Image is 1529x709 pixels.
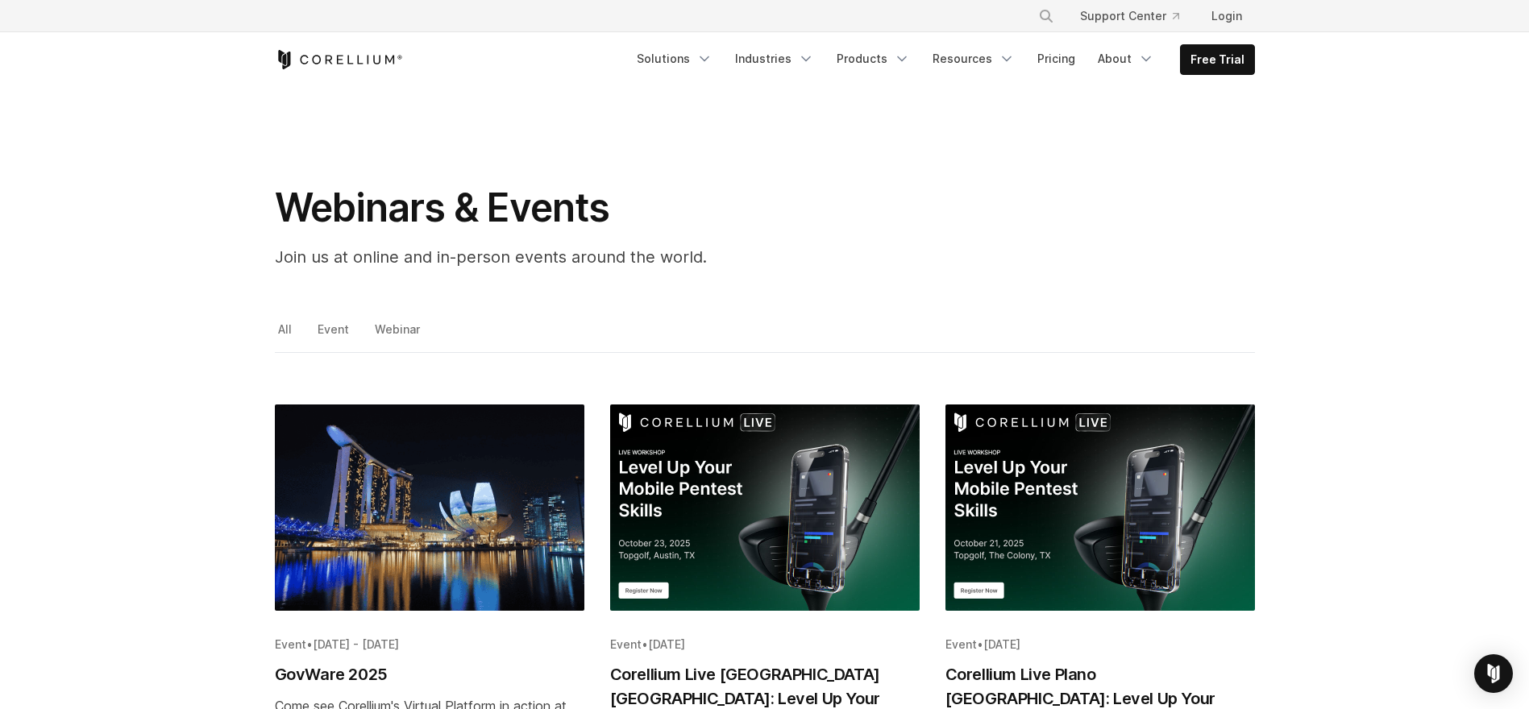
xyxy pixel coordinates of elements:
a: Login [1199,2,1255,31]
h1: Webinars & Events [275,184,920,232]
img: GovWare 2025 [275,404,584,611]
a: Support Center [1067,2,1192,31]
a: All [275,318,297,352]
a: Webinar [372,318,426,352]
a: Solutions [627,44,722,73]
div: Navigation Menu [1019,2,1255,31]
a: Resources [923,44,1024,73]
span: [DATE] [648,637,685,651]
div: Open Intercom Messenger [1474,654,1513,693]
span: [DATE] - [DATE] [313,637,399,651]
span: Event [610,637,642,651]
a: Products [827,44,920,73]
span: Event [275,637,306,651]
div: • [610,636,920,653]
a: Free Trial [1181,45,1254,74]
a: Event [314,318,355,352]
span: [DATE] [983,637,1020,651]
a: Pricing [1028,44,1085,73]
div: • [275,636,584,653]
img: Corellium Live Austin TX: Level Up Your Mobile Pentest Skills [610,404,920,611]
span: Event [945,637,977,651]
img: Corellium Live Plano TX: Level Up Your Mobile Pentest Skills [945,404,1255,611]
button: Search [1032,2,1061,31]
div: • [945,636,1255,653]
p: Join us at online and in-person events around the world. [275,245,920,269]
a: Industries [725,44,824,73]
div: Navigation Menu [627,44,1255,75]
a: About [1088,44,1164,73]
a: Corellium Home [275,50,403,69]
h2: GovWare 2025 [275,662,584,686]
